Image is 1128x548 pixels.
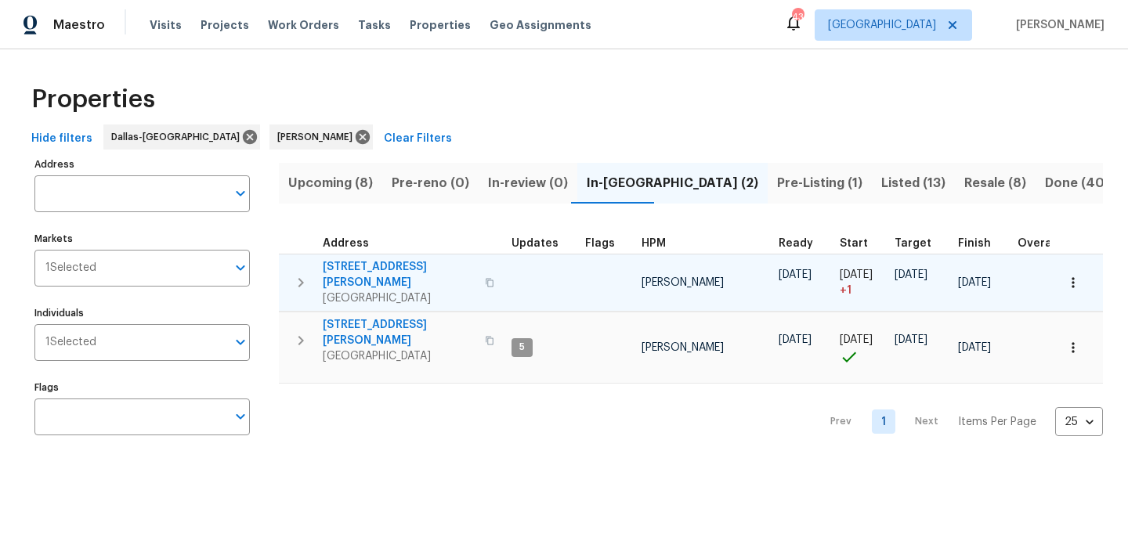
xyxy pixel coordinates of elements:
[585,238,615,249] span: Flags
[815,393,1103,450] nav: Pagination Navigation
[1010,17,1104,33] span: [PERSON_NAME]
[230,331,251,353] button: Open
[323,348,475,364] span: [GEOGRAPHIC_DATA]
[392,172,469,194] span: Pre-reno (0)
[150,17,182,33] span: Visits
[268,17,339,33] span: Work Orders
[323,317,475,348] span: [STREET_ADDRESS][PERSON_NAME]
[230,182,251,204] button: Open
[828,17,936,33] span: [GEOGRAPHIC_DATA]
[45,261,96,275] span: 1 Selected
[895,269,927,280] span: [DATE]
[840,334,873,345] span: [DATE]
[111,129,246,145] span: Dallas-[GEOGRAPHIC_DATA]
[34,383,250,392] label: Flags
[34,160,250,169] label: Address
[840,238,868,249] span: Start
[34,308,250,318] label: Individuals
[1018,238,1072,249] div: Days past target finish date
[779,269,812,280] span: [DATE]
[642,342,724,353] span: [PERSON_NAME]
[31,129,92,149] span: Hide filters
[895,238,931,249] span: Target
[840,269,873,280] span: [DATE]
[958,277,991,288] span: [DATE]
[323,290,475,306] span: [GEOGRAPHIC_DATA]
[378,124,458,153] button: Clear Filters
[833,312,888,384] td: Project started on time
[384,129,452,149] span: Clear Filters
[358,20,391,31] span: Tasks
[958,342,991,353] span: [DATE]
[323,238,369,249] span: Address
[881,172,945,194] span: Listed (13)
[488,172,568,194] span: In-review (0)
[288,172,373,194] span: Upcoming (8)
[25,124,99,153] button: Hide filters
[277,129,359,145] span: [PERSON_NAME]
[958,414,1036,430] p: Items Per Page
[777,172,862,194] span: Pre-Listing (1)
[958,238,1005,249] div: Projected renovation finish date
[269,124,373,150] div: [PERSON_NAME]
[895,334,927,345] span: [DATE]
[1055,402,1103,442] div: 25
[779,334,812,345] span: [DATE]
[45,336,96,349] span: 1 Selected
[34,234,250,243] label: Markets
[872,409,895,434] a: Goto page 1
[779,238,813,249] span: Ready
[1045,172,1118,194] span: Done (408)
[53,17,105,33] span: Maestro
[230,257,251,279] button: Open
[490,17,591,33] span: Geo Assignments
[230,406,251,427] button: Open
[410,17,471,33] span: Properties
[201,17,249,33] span: Projects
[779,238,827,249] div: Earliest renovation start date (first business day after COE or Checkout)
[958,238,991,249] span: Finish
[895,238,945,249] div: Target renovation project end date
[31,92,155,107] span: Properties
[587,172,758,194] span: In-[GEOGRAPHIC_DATA] (2)
[792,9,803,25] div: 43
[103,124,260,150] div: Dallas-[GEOGRAPHIC_DATA]
[323,259,475,290] span: [STREET_ADDRESS][PERSON_NAME]
[840,238,882,249] div: Actual renovation start date
[512,238,559,249] span: Updates
[833,254,888,311] td: Project started 1 days late
[642,277,724,288] span: [PERSON_NAME]
[513,341,531,354] span: 5
[840,283,851,298] span: + 1
[964,172,1026,194] span: Resale (8)
[1018,238,1058,249] span: Overall
[642,238,666,249] span: HPM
